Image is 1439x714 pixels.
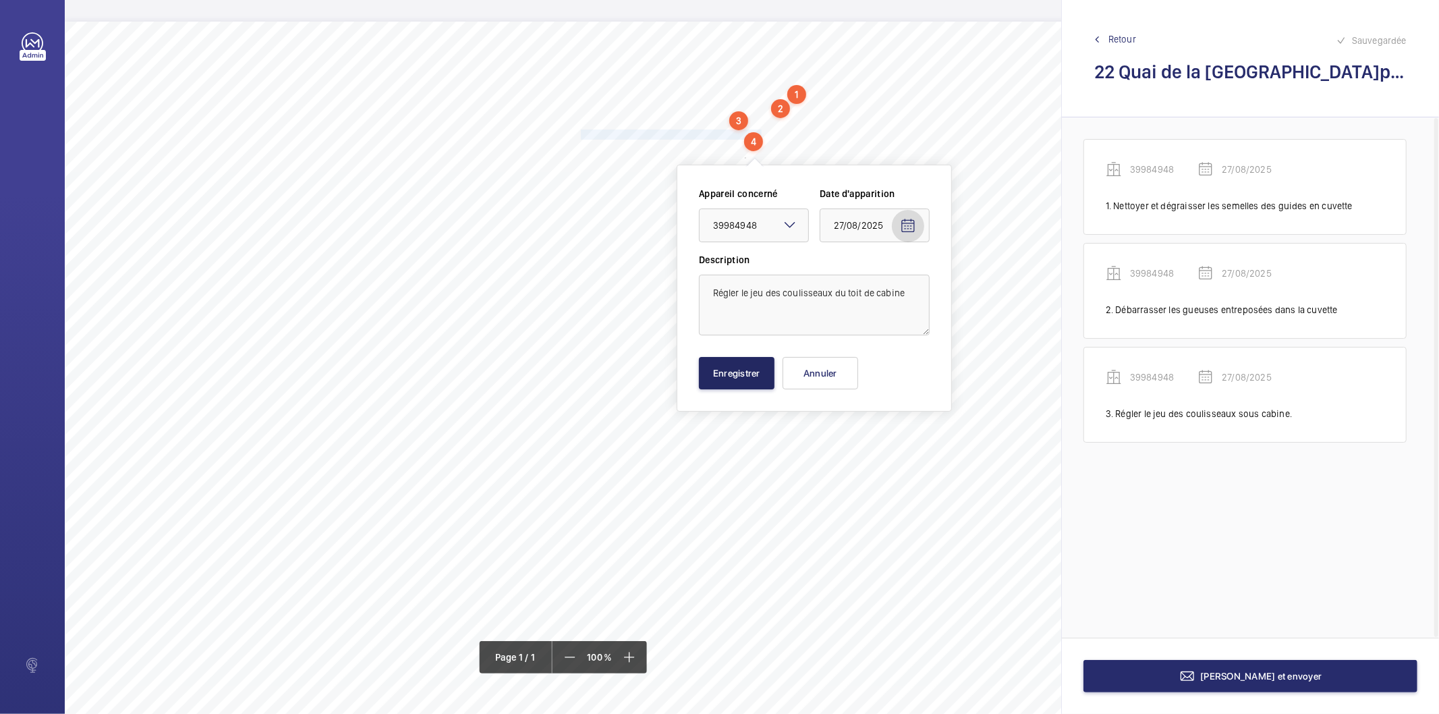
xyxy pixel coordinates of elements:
[581,154,662,163] span: départ du technicien.
[305,88,451,97] span: 22 Quai de la [GEOGRAPHIC_DATA]
[1197,161,1289,177] div: 27/08/2025
[1130,267,1197,280] p: 39984948
[1106,407,1384,420] div: 3. Régler le jeu des coulisseaux sous cabine.
[455,130,494,139] span: 39984948
[1106,303,1384,317] div: 2. Débarrasser les gueuses entreposées dans la cuvette
[820,187,930,200] label: Date d'apparition
[455,154,494,163] span: 39984948
[1094,32,1407,46] a: Retour
[771,99,790,118] div: 2
[1083,660,1417,692] button: [PERSON_NAME] et envoyer
[479,641,552,674] div: Page 1 / 1
[455,74,542,82] span: Numéro appareil WM
[1130,370,1197,384] p: 39984948
[581,130,764,139] span: Régler le jeu des coulisseaux du toit de cabine.
[699,357,774,389] button: Enregistrer
[1197,265,1289,281] div: 27/08/2025
[581,74,615,82] span: Réserve
[713,220,757,231] span: 39984948
[820,209,930,242] input: JJ/MM/AAAA
[892,210,924,242] button: Open calendar
[1094,59,1407,84] h2: 22 Quai de la Charente.pdf
[1106,199,1384,213] div: 1. Nettoyer et dégraisser les semelles des guides en cuvette
[699,253,930,267] label: Description
[581,102,793,111] span: Débarrasser les gueuses entreposées dans la cuvette.
[305,102,451,111] span: 22 Quai de la [GEOGRAPHIC_DATA]
[455,102,494,111] span: 39984948
[581,144,878,153] span: Renseigner le registre de maintenance concernant les heures d'arrivée et de
[1201,671,1322,682] span: [PERSON_NAME] et envoyer
[305,130,451,139] span: 22 Quai de la [GEOGRAPHIC_DATA]
[783,357,858,389] button: Annuler
[582,653,617,662] span: 100 %
[1336,32,1407,49] div: Sauvegardée
[699,187,809,200] label: Appareil concerné
[581,88,847,97] span: [PERSON_NAME] et dégraisser les semelles des guides en cuvette.
[1197,369,1289,385] div: 27/08/2025
[455,116,494,125] span: 39984948
[305,74,355,82] span: Nom du site
[787,85,806,104] div: 1
[1130,163,1197,176] p: 39984948
[455,88,494,97] span: 39984948
[581,116,747,125] span: Régler le jeu des coulisseaux sous cabine.
[305,154,451,163] span: 22 Quai de la [GEOGRAPHIC_DATA]
[305,116,451,125] span: 22 Quai de la [GEOGRAPHIC_DATA]
[744,132,763,151] div: 4
[729,111,748,130] div: 3
[1108,32,1136,46] span: Retour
